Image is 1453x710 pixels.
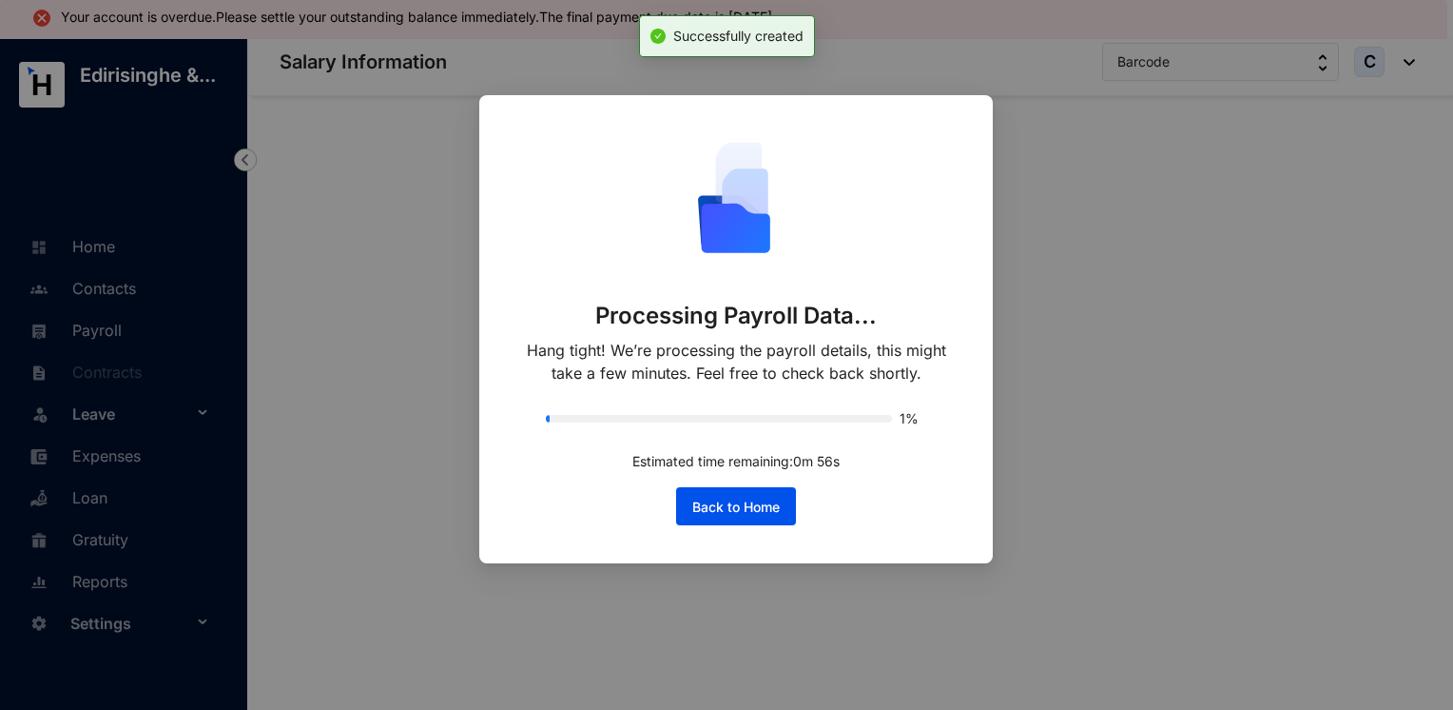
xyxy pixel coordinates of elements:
[673,28,804,44] span: Successfully created
[650,29,666,44] span: check-circle
[517,339,955,385] p: Hang tight! We’re processing the payroll details, this might take a few minutes. Feel free to che...
[676,487,796,525] button: Back to Home
[692,498,780,517] span: Back to Home
[632,451,840,472] p: Estimated time remaining: 0 m 56 s
[595,301,878,331] p: Processing Payroll Data...
[900,412,926,425] span: 1%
